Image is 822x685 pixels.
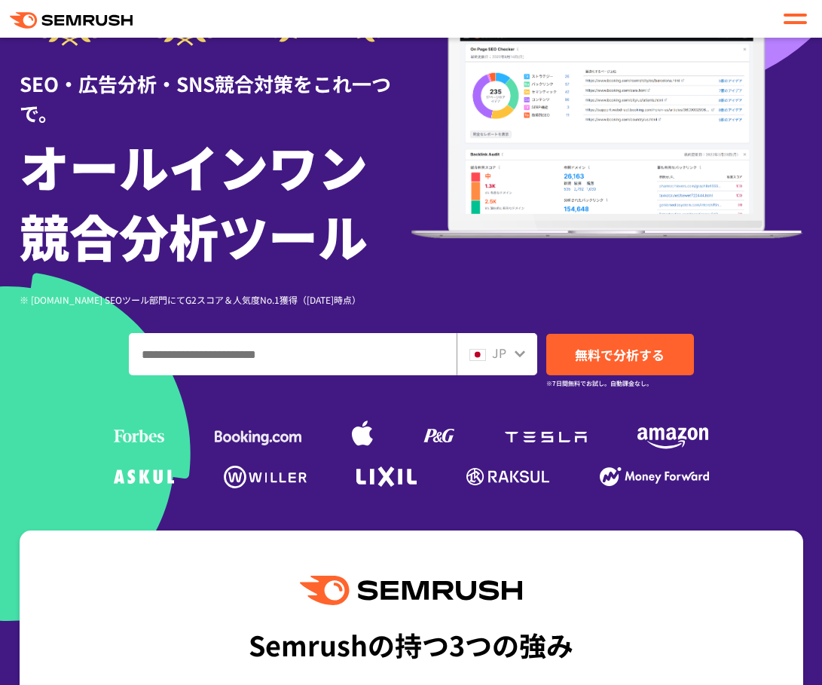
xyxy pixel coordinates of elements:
h1: オールインワン 競合分析ツール [20,131,411,270]
div: Semrushの持つ3つの強み [249,616,573,672]
span: JP [492,344,506,362]
div: ※ [DOMAIN_NAME] SEOツール部門にてG2スコア＆人気度No.1獲得（[DATE]時点） [20,292,411,307]
span: 無料で分析する [575,345,665,364]
a: 無料で分析する [546,334,694,375]
small: ※7日間無料でお試し。自動課金なし。 [546,376,652,390]
div: SEO・広告分析・SNS競合対策をこれ一つで。 [20,46,411,127]
img: Semrush [300,576,521,605]
input: ドメイン、キーワードまたはURLを入力してください [130,334,456,375]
